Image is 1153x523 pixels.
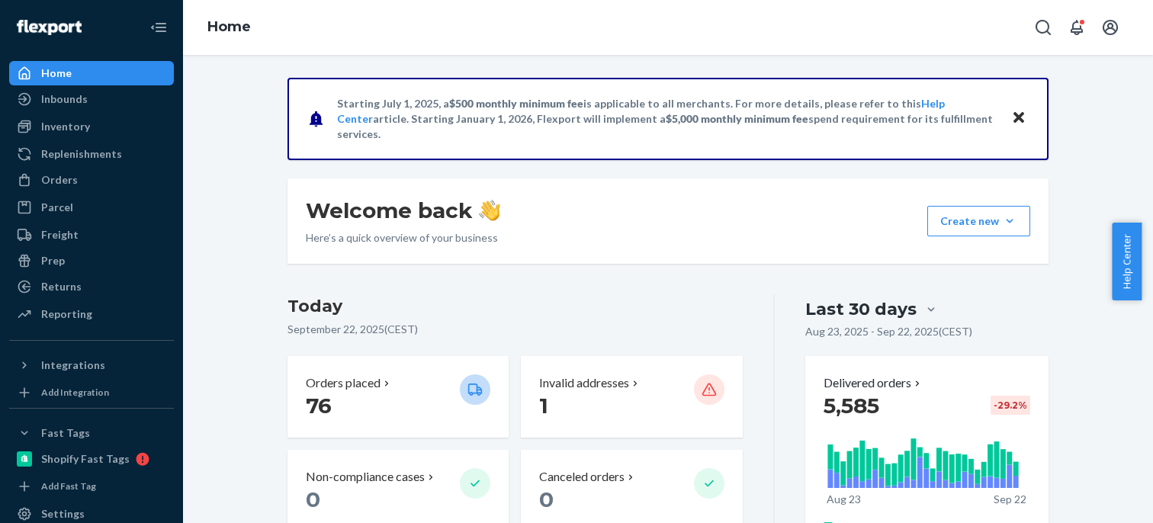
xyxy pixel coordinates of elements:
[824,393,879,419] span: 5,585
[539,468,625,486] p: Canceled orders
[306,197,500,224] h1: Welcome back
[666,112,808,125] span: $5,000 monthly minimum fee
[41,66,72,81] div: Home
[9,195,174,220] a: Parcel
[9,421,174,445] button: Fast Tags
[805,297,917,321] div: Last 30 days
[41,451,130,467] div: Shopify Fast Tags
[287,294,743,319] h3: Today
[306,230,500,245] p: Here’s a quick overview of your business
[539,374,629,392] p: Invalid addresses
[195,5,263,50] ol: breadcrumbs
[1095,12,1126,43] button: Open account menu
[306,374,381,392] p: Orders placed
[41,506,85,521] div: Settings
[9,249,174,273] a: Prep
[1061,12,1092,43] button: Open notifications
[927,206,1030,236] button: Create new
[521,356,742,438] button: Invalid addresses 1
[207,18,251,35] a: Home
[41,119,90,134] div: Inventory
[41,306,92,322] div: Reporting
[306,468,425,486] p: Non-compliance cases
[824,374,923,392] button: Delivered orders
[805,324,972,339] p: Aug 23, 2025 - Sep 22, 2025 ( CEST )
[287,356,509,438] button: Orders placed 76
[994,492,1026,507] p: Sep 22
[1112,223,1142,300] button: Help Center
[9,168,174,192] a: Orders
[1009,107,1029,130] button: Close
[41,480,96,493] div: Add Fast Tag
[9,302,174,326] a: Reporting
[41,200,73,215] div: Parcel
[9,114,174,139] a: Inventory
[9,61,174,85] a: Home
[41,227,79,242] div: Freight
[449,97,583,110] span: $500 monthly minimum fee
[287,322,743,337] p: September 22, 2025 ( CEST )
[539,393,548,419] span: 1
[41,358,105,373] div: Integrations
[306,393,332,419] span: 76
[9,87,174,111] a: Inbounds
[827,492,861,507] p: Aug 23
[41,425,90,441] div: Fast Tags
[41,279,82,294] div: Returns
[41,386,109,399] div: Add Integration
[306,486,320,512] span: 0
[9,274,174,299] a: Returns
[9,447,174,471] a: Shopify Fast Tags
[1028,12,1058,43] button: Open Search Box
[9,383,174,402] a: Add Integration
[991,396,1030,415] div: -29.2 %
[9,353,174,377] button: Integrations
[539,486,554,512] span: 0
[41,253,65,268] div: Prep
[17,20,82,35] img: Flexport logo
[41,146,122,162] div: Replenishments
[9,477,174,496] a: Add Fast Tag
[143,12,174,43] button: Close Navigation
[9,223,174,247] a: Freight
[41,172,78,188] div: Orders
[41,91,88,107] div: Inbounds
[479,200,500,221] img: hand-wave emoji
[9,142,174,166] a: Replenishments
[337,96,997,142] p: Starting July 1, 2025, a is applicable to all merchants. For more details, please refer to this a...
